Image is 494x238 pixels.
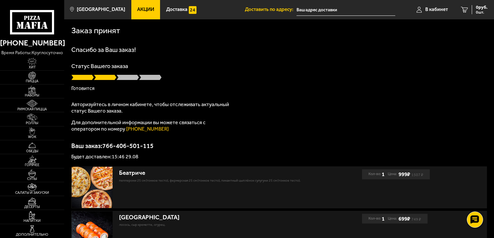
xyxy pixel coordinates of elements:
span: Цена: [388,169,397,179]
b: 1 [382,169,385,179]
input: Ваш адрес доставки [297,4,395,16]
p: Для дополнительной информации вы можете связаться с оператором по номеру [71,119,233,132]
div: [GEOGRAPHIC_DATA] [119,214,314,221]
span: 0 шт. [476,10,488,14]
span: В кабинет [425,7,448,12]
p: Пепперони 25 см (тонкое тесто), Фермерская 25 см (тонкое тесто), Пикантный цыплёнок сулугуни 25 с... [119,178,314,183]
h1: Спасибо за Ваш заказ! [71,46,487,53]
img: 15daf4d41897b9f0e9f617042186c801.svg [189,6,197,14]
span: Цена: [388,214,397,224]
a: [PHONE_NUMBER] [126,126,169,132]
h1: Заказ принят [71,26,120,35]
b: 699 ₽ [398,215,410,222]
span: [GEOGRAPHIC_DATA] [77,7,125,12]
span: 0 руб. [476,5,488,10]
span: Акции [137,7,154,12]
p: лосось, Сыр креметте, огурец. [119,222,314,227]
b: 1 [382,214,385,224]
span: Доставка [166,7,187,12]
p: Готовится [71,86,487,91]
div: Кол-во: [368,214,385,224]
b: 999 ₽ [398,171,410,177]
p: Ваш заказ: 766-406-501-115 [71,143,487,149]
p: Будет доставлен: 15:46 29.08 [71,154,487,159]
p: Статус Вашего заказа [71,63,487,69]
div: Кол-во: [368,169,385,179]
s: 1507 ₽ [411,174,423,176]
span: Доставить по адресу: [245,7,297,12]
div: Беатриче [119,169,314,177]
s: 749 ₽ [411,218,421,221]
p: Авторизуйтесь в личном кабинете, чтобы отслеживать актуальный статус Вашего заказа. [71,101,233,114]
